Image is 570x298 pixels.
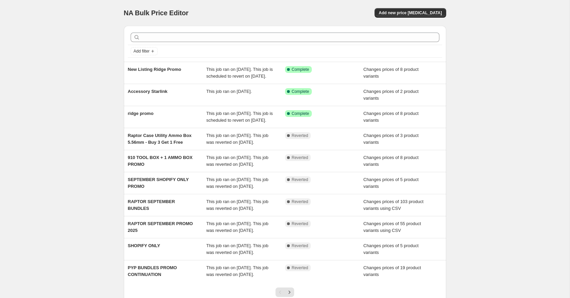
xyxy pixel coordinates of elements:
[292,243,308,249] span: Reverted
[134,48,150,54] span: Add filter
[375,8,446,18] button: Add new price [MEDICAL_DATA]
[206,221,268,233] span: This job ran on [DATE]. This job was reverted on [DATE].
[363,89,419,101] span: Changes prices of 2 product variants
[128,133,192,145] span: Raptor Case Utility Ammo Box 5.56mm - Buy 3 Get 1 Free
[363,67,419,79] span: Changes prices of 8 product variants
[379,10,442,16] span: Add new price [MEDICAL_DATA]
[206,155,268,167] span: This job ran on [DATE]. This job was reverted on [DATE].
[292,155,308,160] span: Reverted
[285,287,294,297] button: Next
[363,265,421,277] span: Changes prices of 19 product variants
[363,111,419,123] span: Changes prices of 8 product variants
[292,265,308,271] span: Reverted
[128,155,193,167] span: 910 TOOL BOX + 1 AMMO BOX PROMO
[128,67,181,72] span: New Listing Ridge Promo
[128,265,177,277] span: PYP BUNDLES PROMO CONTINUATION
[128,243,160,248] span: SHOPIFY ONLY
[363,199,423,211] span: Changes prices of 103 product variants using CSV
[128,89,168,94] span: Accessory Starlink
[206,67,273,79] span: This job ran on [DATE]. This job is scheduled to revert on [DATE].
[363,177,419,189] span: Changes prices of 5 product variants
[363,155,419,167] span: Changes prices of 8 product variants
[292,111,309,116] span: Complete
[292,199,308,204] span: Reverted
[292,221,308,226] span: Reverted
[128,221,193,233] span: RAPTOR SEPTEMBER PROMO 2025
[131,47,158,55] button: Add filter
[206,133,268,145] span: This job ran on [DATE]. This job was reverted on [DATE].
[128,199,175,211] span: RAPTOR SEPTEMBER BUNDLES
[363,243,419,255] span: Changes prices of 5 product variants
[292,89,309,94] span: Complete
[128,177,189,189] span: SEPTEMBER SHOPIFY ONLY PROMO
[128,111,154,116] span: ridge promo
[124,9,189,17] span: NA Bulk Price Editor
[206,265,268,277] span: This job ran on [DATE]. This job was reverted on [DATE].
[206,177,268,189] span: This job ran on [DATE]. This job was reverted on [DATE].
[363,221,421,233] span: Changes prices of 55 product variants using CSV
[292,133,308,138] span: Reverted
[292,177,308,182] span: Reverted
[275,287,294,297] nav: Pagination
[206,89,252,94] span: This job ran on [DATE].
[206,243,268,255] span: This job ran on [DATE]. This job was reverted on [DATE].
[206,199,268,211] span: This job ran on [DATE]. This job was reverted on [DATE].
[206,111,273,123] span: This job ran on [DATE]. This job is scheduled to revert on [DATE].
[292,67,309,72] span: Complete
[363,133,419,145] span: Changes prices of 3 product variants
